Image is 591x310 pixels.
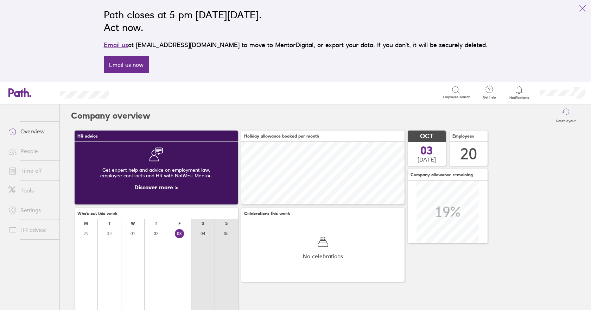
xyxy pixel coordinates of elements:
div: Search [128,89,146,95]
a: Tools [3,183,59,197]
div: F [178,221,181,226]
div: 20 [460,145,477,163]
a: Overview [3,124,59,138]
span: [DATE] [418,156,436,163]
a: Email us [104,41,128,49]
a: People [3,144,59,158]
span: HR advice [77,134,98,139]
span: No celebrations [303,253,343,259]
a: HR advice [3,223,59,237]
span: Celebrations this week [244,211,290,216]
div: Get expert help and advice on employment law, employee contracts and HR with NatWest Mentor. [80,162,232,184]
a: Discover more > [134,184,178,191]
button: Reset layout [552,105,580,127]
span: Who's out this week [77,211,117,216]
span: Company allowance remaining [411,172,473,177]
span: Get help [478,95,501,100]
div: S [202,221,204,226]
span: OCT [420,133,433,140]
div: T [155,221,157,226]
div: M [84,221,88,226]
span: Employees [452,134,474,139]
div: T [108,221,111,226]
h2: Path closes at 5 pm [DATE][DATE]. Act now. [104,8,488,34]
label: Reset layout [552,117,580,123]
p: at [EMAIL_ADDRESS][DOMAIN_NAME] to move to MentorDigital, or export your data. If you don’t, it w... [104,40,488,50]
div: S [225,221,228,226]
span: Notifications [508,96,531,100]
div: W [131,221,135,226]
a: Settings [3,203,59,217]
a: Email us now [104,56,149,73]
a: Time off [3,164,59,178]
a: Notifications [508,85,531,100]
span: 03 [420,145,433,156]
span: Employee search [443,95,470,99]
span: Holiday allowance booked per month [244,134,319,139]
h2: Company overview [71,105,150,127]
